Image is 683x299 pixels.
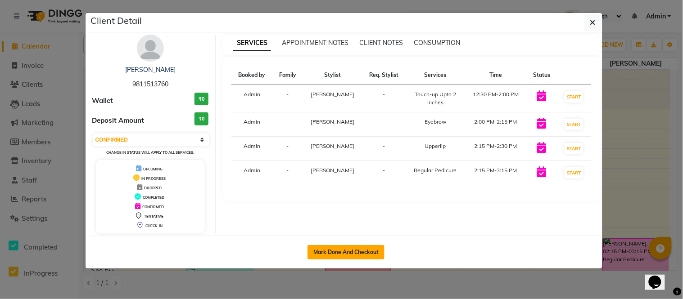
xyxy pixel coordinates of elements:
[311,143,354,149] span: [PERSON_NAME]
[273,161,303,185] td: -
[282,39,348,47] span: APPOINTMENT NOTES
[143,195,164,200] span: COMPLETED
[465,85,526,112] td: 12:30 PM-2:00 PM
[92,96,113,106] span: Wallet
[465,137,526,161] td: 2:15 PM-2:30 PM
[231,137,273,161] td: Admin
[645,263,674,290] iframe: chat widget
[273,137,303,161] td: -
[92,116,145,126] span: Deposit Amount
[141,176,166,181] span: IN PROGRESS
[91,14,142,27] h5: Client Detail
[362,137,406,161] td: -
[231,161,273,185] td: Admin
[132,80,168,88] span: 9811513760
[308,245,384,259] button: Mark Done And Checkout
[137,35,164,62] img: avatar
[565,91,583,103] button: START
[465,66,526,85] th: Time
[362,112,406,137] td: -
[465,112,526,137] td: 2:00 PM-2:15 PM
[231,112,273,137] td: Admin
[311,91,354,98] span: [PERSON_NAME]
[106,150,194,155] small: Change in status will apply to all services.
[194,93,208,106] h3: ₹0
[194,112,208,125] h3: ₹0
[362,66,406,85] th: Req. Stylist
[142,205,164,209] span: CONFIRMED
[362,161,406,185] td: -
[144,186,162,190] span: DROPPED
[412,90,460,107] div: Touch-up Upto 2 inches
[527,66,557,85] th: Status
[143,167,163,171] span: UPCOMING
[406,66,465,85] th: Services
[359,39,403,47] span: CLIENT NOTES
[412,142,460,150] div: Upperlip
[412,118,460,126] div: Eyebrow
[565,143,583,154] button: START
[311,118,354,125] span: [PERSON_NAME]
[144,214,163,219] span: TENTATIVE
[273,112,303,137] td: -
[125,66,176,74] a: [PERSON_NAME]
[362,85,406,112] td: -
[273,85,303,112] td: -
[231,85,273,112] td: Admin
[145,223,163,228] span: CHECK-IN
[565,167,583,179] button: START
[565,119,583,130] button: START
[233,35,271,51] span: SERVICES
[414,39,461,47] span: CONSUMPTION
[311,167,354,174] span: [PERSON_NAME]
[465,161,526,185] td: 2:15 PM-3:15 PM
[231,66,273,85] th: Booked by
[273,66,303,85] th: Family
[303,66,362,85] th: Stylist
[412,166,460,174] div: Regular Pedicure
